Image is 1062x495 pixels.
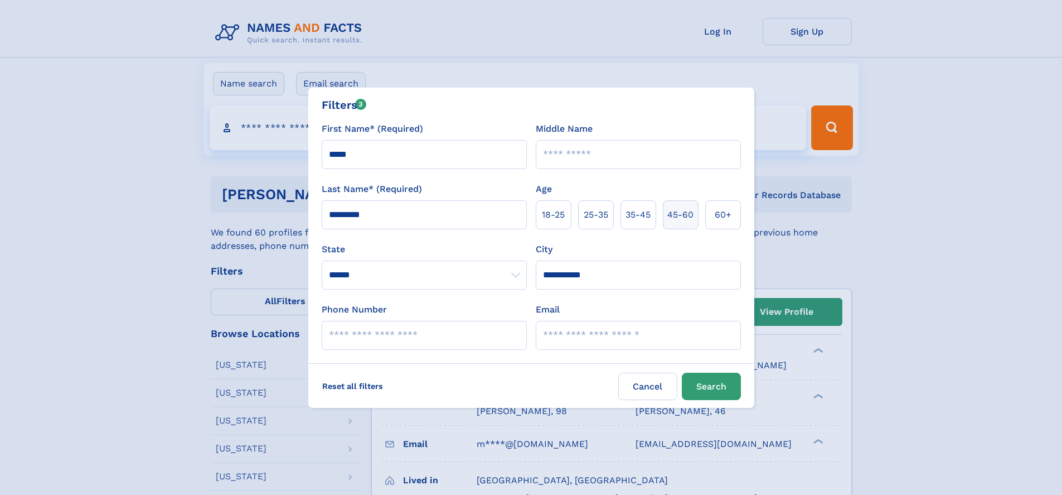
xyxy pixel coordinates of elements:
button: Search [682,373,741,400]
label: State [322,243,527,256]
span: 45‑60 [667,208,694,222]
label: Email [536,303,560,316]
div: Filters [322,97,367,113]
label: First Name* (Required) [322,122,423,136]
span: 35‑45 [625,208,651,222]
label: Phone Number [322,303,387,316]
label: Cancel [618,373,677,400]
span: 18‑25 [542,208,565,222]
label: Last Name* (Required) [322,182,422,196]
label: Age [536,182,552,196]
label: City [536,243,552,256]
label: Middle Name [536,122,593,136]
span: 60+ [715,208,731,222]
span: 25‑35 [584,208,608,222]
label: Reset all filters [315,373,390,400]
